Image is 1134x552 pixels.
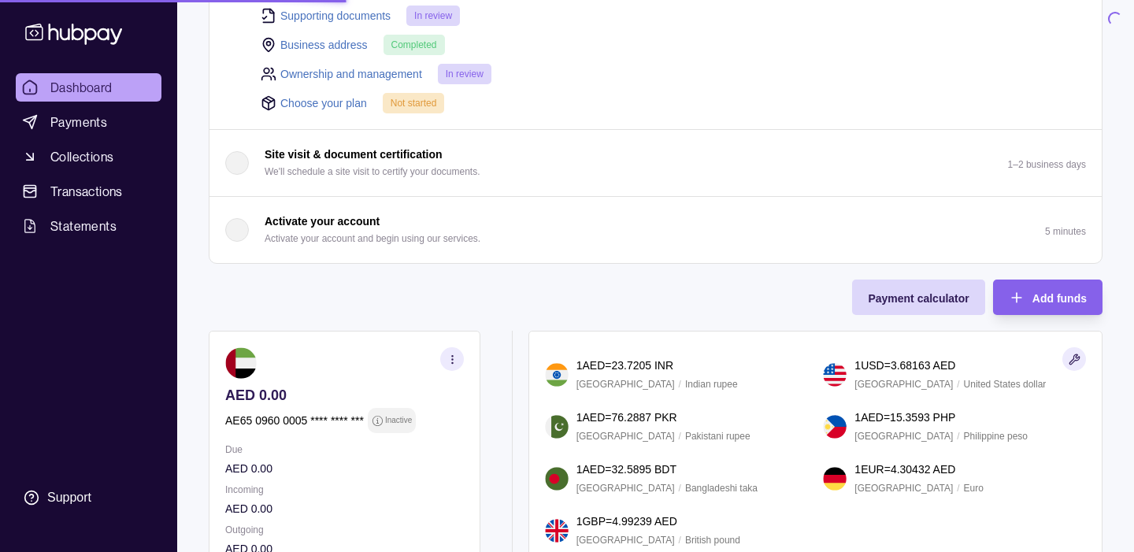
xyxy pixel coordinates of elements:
[576,409,677,426] p: 1 AED = 76.2887 PKR
[209,130,1102,196] button: Site visit & document certification We'll schedule a site visit to certify your documents.1–2 bus...
[1045,226,1086,237] p: 5 minutes
[265,146,443,163] p: Site visit & document certification
[225,481,464,498] p: Incoming
[576,480,675,497] p: [GEOGRAPHIC_DATA]
[225,441,464,458] p: Due
[225,500,464,517] p: AED 0.00
[576,461,676,478] p: 1 AED = 32.5895 BDT
[854,409,955,426] p: 1 AED = 15.3593 PHP
[280,65,422,83] a: Ownership and management
[576,376,675,393] p: [GEOGRAPHIC_DATA]
[391,39,437,50] span: Completed
[265,213,380,230] p: Activate your account
[993,280,1102,315] button: Add funds
[50,182,123,201] span: Transactions
[576,357,673,374] p: 1 AED = 23.7205 INR
[576,513,677,530] p: 1 GBP = 4.99239 AED
[854,480,953,497] p: [GEOGRAPHIC_DATA]
[964,376,1047,393] p: United States dollar
[16,143,161,171] a: Collections
[225,387,464,404] p: AED 0.00
[47,489,91,506] div: Support
[280,36,368,54] a: Business address
[280,7,391,24] a: Supporting documents
[545,519,569,543] img: gb
[414,10,452,21] span: In review
[679,480,681,497] p: /
[16,108,161,136] a: Payments
[1008,159,1086,170] p: 1–2 business days
[685,480,758,497] p: Bangladeshi taka
[854,428,953,445] p: [GEOGRAPHIC_DATA]
[545,467,569,491] img: bd
[957,376,959,393] p: /
[576,532,675,549] p: [GEOGRAPHIC_DATA]
[16,73,161,102] a: Dashboard
[823,467,847,491] img: de
[265,163,480,180] p: We'll schedule a site visit to certify your documents.
[391,98,437,109] span: Not started
[679,532,681,549] p: /
[209,5,1102,129] div: Submit application Complete the following tasks to get your application ready for review.10 minutes
[964,428,1028,445] p: Philippine peso
[50,78,113,97] span: Dashboard
[16,212,161,240] a: Statements
[685,376,738,393] p: Indian rupee
[265,230,480,247] p: Activate your account and begin using our services.
[545,415,569,439] img: pk
[823,363,847,387] img: us
[50,147,113,166] span: Collections
[852,280,984,315] button: Payment calculator
[16,177,161,206] a: Transactions
[50,113,107,132] span: Payments
[679,376,681,393] p: /
[50,217,117,235] span: Statements
[1032,292,1087,305] span: Add funds
[854,376,953,393] p: [GEOGRAPHIC_DATA]
[576,428,675,445] p: [GEOGRAPHIC_DATA]
[679,428,681,445] p: /
[964,480,984,497] p: Euro
[957,428,959,445] p: /
[868,292,969,305] span: Payment calculator
[225,347,257,379] img: ae
[446,69,484,80] span: In review
[280,94,367,112] a: Choose your plan
[545,363,569,387] img: in
[209,197,1102,263] button: Activate your account Activate your account and begin using our services.5 minutes
[685,532,740,549] p: British pound
[385,412,412,429] p: Inactive
[854,357,955,374] p: 1 USD = 3.68163 AED
[225,460,464,477] p: AED 0.00
[685,428,750,445] p: Pakistani rupee
[854,461,955,478] p: 1 EUR = 4.30432 AED
[16,481,161,514] a: Support
[957,480,959,497] p: /
[823,415,847,439] img: ph
[225,521,464,539] p: Outgoing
